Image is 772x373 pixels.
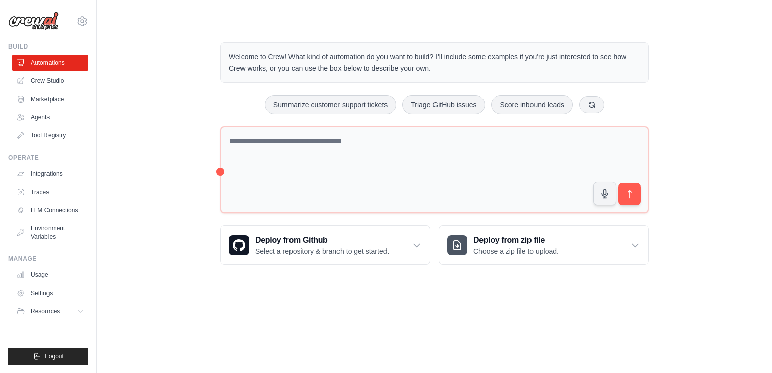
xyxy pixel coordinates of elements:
[8,154,88,162] div: Operate
[8,255,88,263] div: Manage
[255,234,389,246] h3: Deploy from Github
[31,307,60,315] span: Resources
[229,51,640,74] p: Welcome to Crew! What kind of automation do you want to build? I'll include some examples if you'...
[265,95,396,114] button: Summarize customer support tickets
[12,55,88,71] a: Automations
[12,285,88,301] a: Settings
[8,42,88,51] div: Build
[12,202,88,218] a: LLM Connections
[12,109,88,125] a: Agents
[12,166,88,182] a: Integrations
[12,220,88,245] a: Environment Variables
[12,127,88,144] a: Tool Registry
[255,246,389,256] p: Select a repository & branch to get started.
[12,303,88,319] button: Resources
[473,234,559,246] h3: Deploy from zip file
[12,91,88,107] a: Marketplace
[491,95,573,114] button: Score inbound leads
[12,73,88,89] a: Crew Studio
[8,348,88,365] button: Logout
[45,352,64,360] span: Logout
[473,246,559,256] p: Choose a zip file to upload.
[402,95,485,114] button: Triage GitHub issues
[8,12,59,31] img: Logo
[12,184,88,200] a: Traces
[12,267,88,283] a: Usage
